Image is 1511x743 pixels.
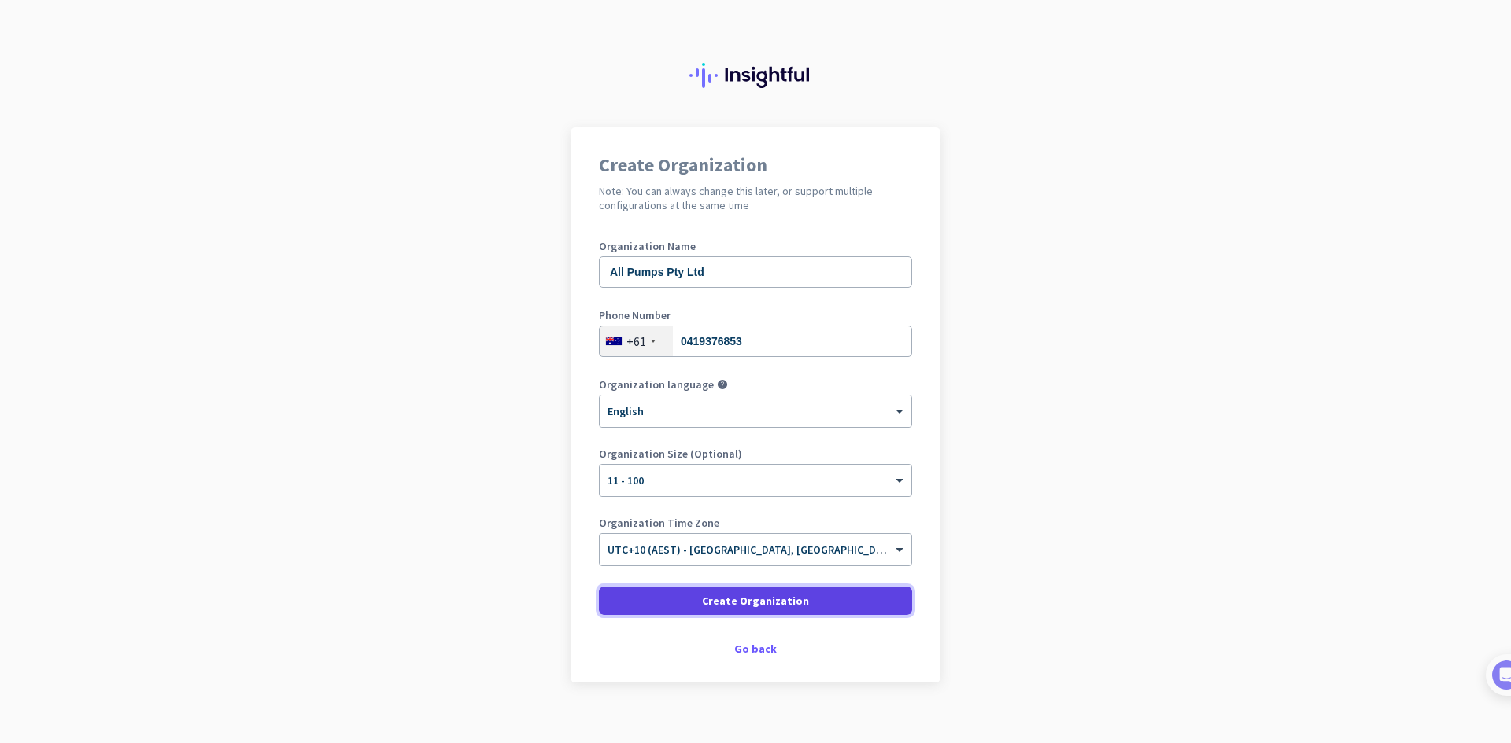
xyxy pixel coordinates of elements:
input: 2 1234 5678 [599,326,912,357]
h1: Create Organization [599,156,912,175]
label: Organization Time Zone [599,517,912,528]
div: +61 [626,333,646,349]
h2: Note: You can always change this later, or support multiple configurations at the same time [599,184,912,212]
input: What is the name of your organization? [599,256,912,288]
div: Go back [599,643,912,654]
label: Organization Size (Optional) [599,448,912,459]
i: help [717,379,728,390]
button: Create Organization [599,587,912,615]
img: Insightful [689,63,822,88]
span: Create Organization [702,593,809,609]
label: Organization Name [599,241,912,252]
label: Phone Number [599,310,912,321]
label: Organization language [599,379,714,390]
